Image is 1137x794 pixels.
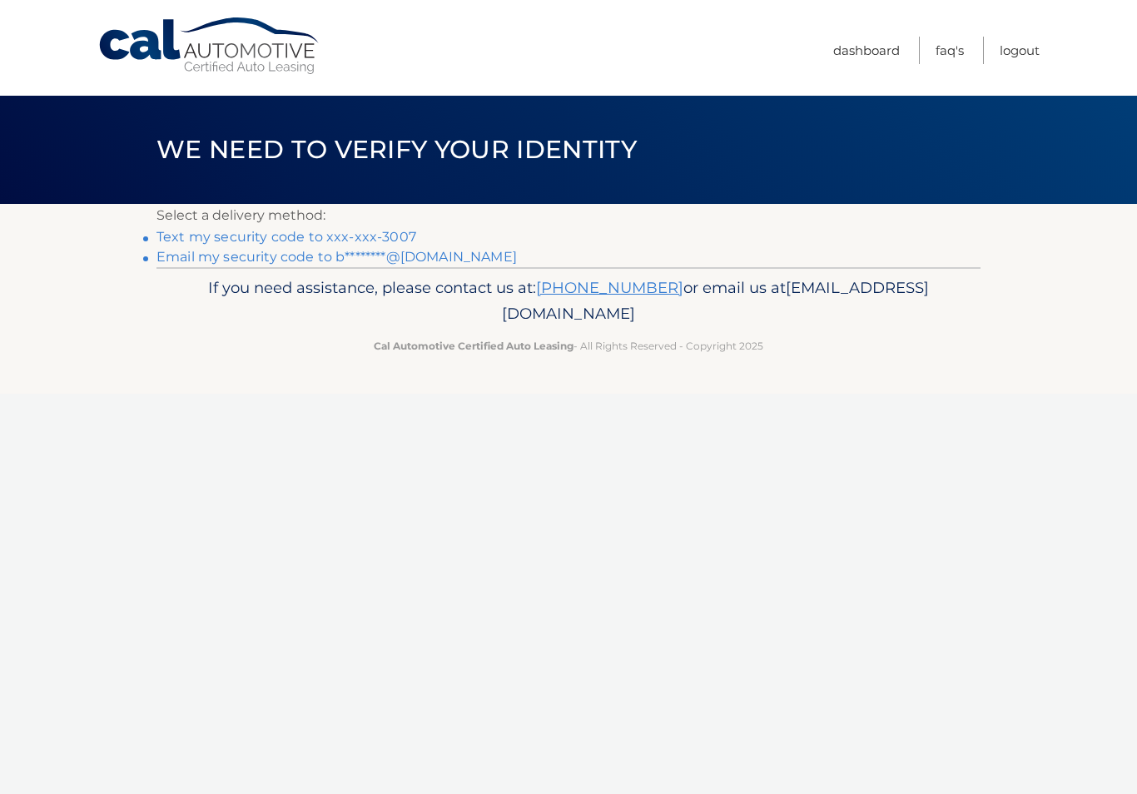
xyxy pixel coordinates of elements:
strong: Cal Automotive Certified Auto Leasing [374,340,573,352]
a: Dashboard [833,37,900,64]
a: FAQ's [936,37,964,64]
a: Cal Automotive [97,17,322,76]
p: - All Rights Reserved - Copyright 2025 [167,337,970,355]
p: Select a delivery method: [156,204,981,227]
a: [PHONE_NUMBER] [536,278,683,297]
a: Email my security code to b********@[DOMAIN_NAME] [156,249,517,265]
span: We need to verify your identity [156,134,637,165]
a: Logout [1000,37,1040,64]
p: If you need assistance, please contact us at: or email us at [167,275,970,328]
a: Text my security code to xxx-xxx-3007 [156,229,416,245]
